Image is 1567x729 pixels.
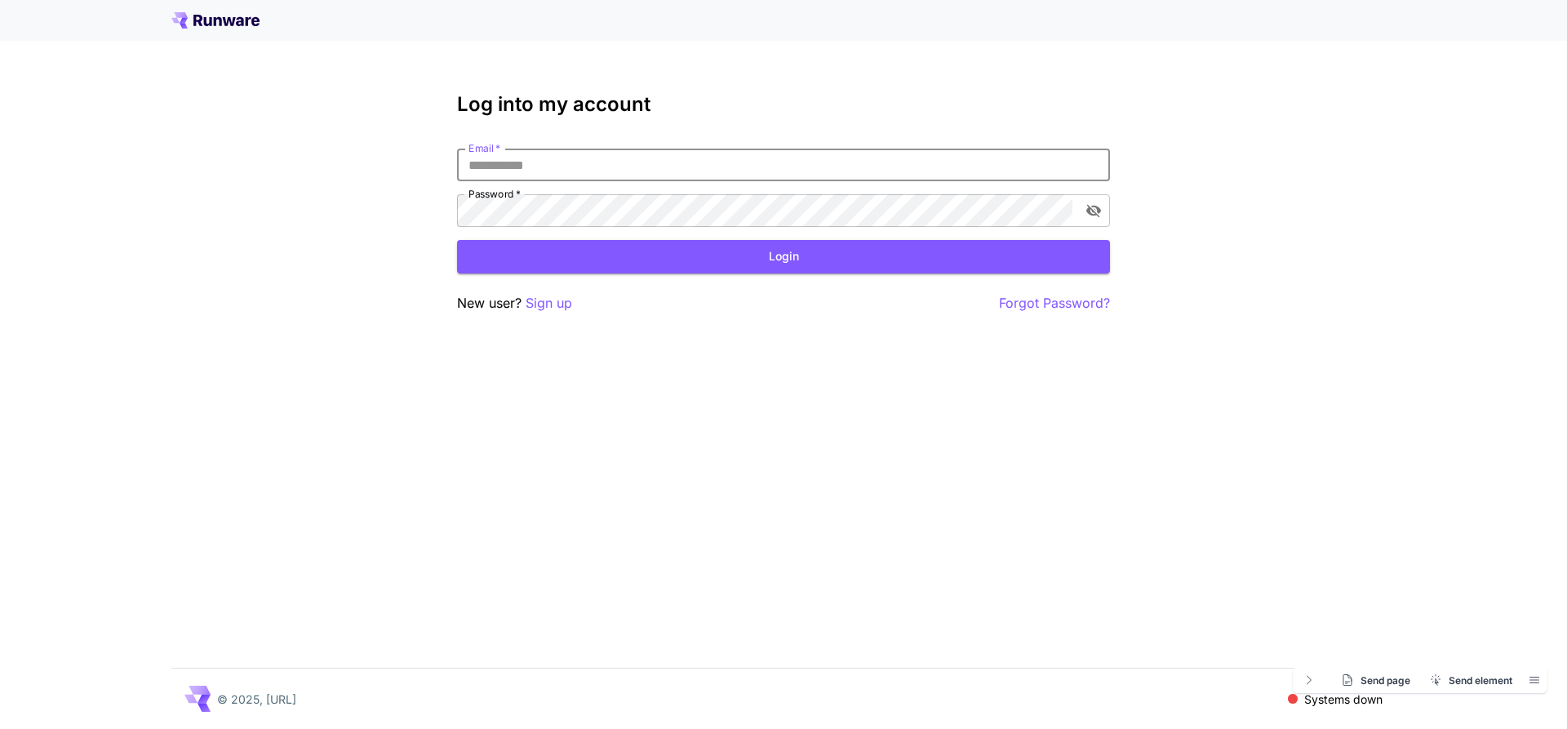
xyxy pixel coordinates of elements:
button: toggle password visibility [1079,196,1108,225]
button: Login [457,240,1110,273]
h3: Log into my account [457,93,1110,116]
label: Password [468,187,521,201]
button: Sign up [526,293,572,313]
p: New user? [457,293,572,313]
button: Forgot Password? [999,293,1110,313]
label: Email [468,141,500,155]
p: © 2025, [URL] [217,691,296,708]
p: Systems down [1304,691,1383,708]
